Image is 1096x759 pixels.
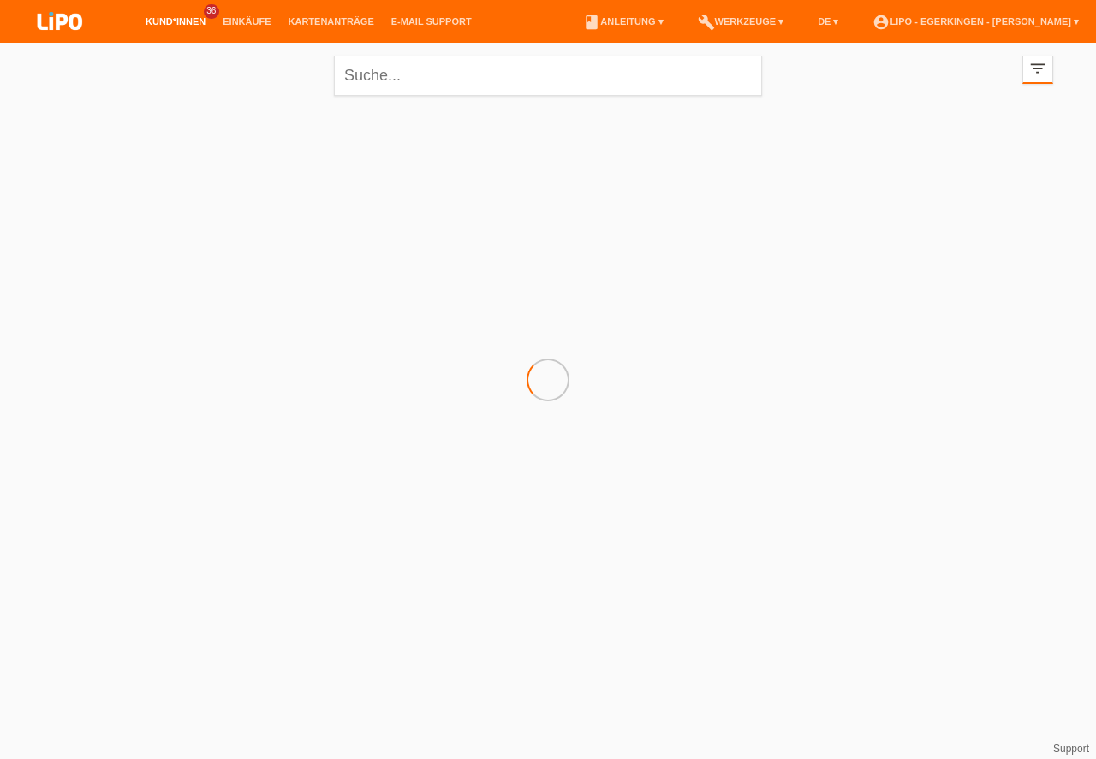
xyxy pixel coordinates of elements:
a: bookAnleitung ▾ [575,16,671,27]
i: build [698,14,715,31]
a: Support [1053,743,1089,755]
a: LIPO pay [17,35,103,48]
i: filter_list [1028,59,1047,78]
a: buildWerkzeuge ▾ [689,16,793,27]
a: Kartenanträge [280,16,383,27]
span: 36 [204,4,219,19]
a: account_circleLIPO - Egerkingen - [PERSON_NAME] ▾ [864,16,1087,27]
i: account_circle [873,14,890,31]
a: DE ▾ [809,16,847,27]
a: Einkäufe [214,16,279,27]
input: Suche... [334,56,762,96]
a: E-Mail Support [383,16,480,27]
a: Kund*innen [137,16,214,27]
i: book [583,14,600,31]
